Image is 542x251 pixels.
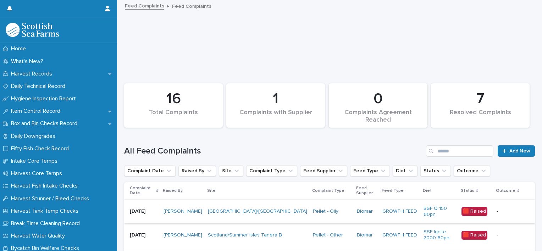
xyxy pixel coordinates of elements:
[312,187,344,195] p: Complaint Type
[300,165,347,177] button: Feed Supplier
[172,2,211,10] p: Feed Complaints
[424,229,456,241] a: SSF Ignite 2000 60pn
[498,145,535,157] a: Add New
[424,206,456,218] a: SSF Q 150 60pn
[357,232,373,238] a: Biomar
[8,233,71,239] p: Harvest Water Quality
[497,232,524,238] p: -
[313,208,338,214] a: Pellet - Oily
[8,120,83,127] p: Box and Bin Checks Record
[136,109,211,124] div: Total Complaints
[208,208,307,214] a: [GEOGRAPHIC_DATA]/[GEOGRAPHIC_DATA]
[350,165,390,177] button: Feed Type
[341,90,415,108] div: 0
[393,165,417,177] button: Diet
[8,208,84,214] p: Harvest Tank Temp Checks
[208,232,282,238] a: Scotland/Summer Isles Tanera B
[124,223,535,247] tr: [DATE][PERSON_NAME] Scotland/Summer Isles Tanera B Pellet - Other Biomar GROWTH FEED SSF Ignite 2...
[423,187,432,195] p: Diet
[238,90,313,108] div: 1
[382,232,417,238] a: GROWTH FEED
[8,220,85,227] p: Break Time Cleaning Record
[164,208,202,214] a: [PERSON_NAME]
[443,109,518,124] div: Resolved Complaints
[8,95,82,102] p: Hygiene Inspection Report
[443,90,518,108] div: 7
[8,158,63,164] p: Intake Core Temps
[509,149,530,154] span: Add New
[130,184,154,197] p: Complaint Date
[8,170,68,177] p: Harvest Core Temps
[163,187,183,195] p: Raised By
[454,165,490,177] button: Outcome
[357,208,373,214] a: Biomar
[382,208,417,214] a: GROWTH FEED
[461,207,487,216] div: 🟥 Raised
[164,232,202,238] a: [PERSON_NAME]
[341,109,415,124] div: Complaints Agreement Reached
[6,23,59,37] img: mMrefqRFQpe26GRNOUkG
[8,108,66,115] p: Item Control Record
[207,187,216,195] p: Site
[313,232,343,238] a: Pellet - Other
[8,45,32,52] p: Home
[130,232,158,238] p: [DATE]
[124,165,176,177] button: Complaint Date
[496,187,515,195] p: Outcome
[136,90,211,108] div: 16
[461,231,487,240] div: 🟥 Raised
[124,146,423,156] h1: All Feed Complaints
[356,184,377,197] p: Feed Supplier
[246,165,297,177] button: Complaint Type
[8,83,71,90] p: Daily Technical Record
[497,208,524,214] p: -
[382,187,404,195] p: Feed Type
[8,195,95,202] p: Harvest Stunner / Bleed Checks
[8,183,83,189] p: Harvest Fish Intake Checks
[8,133,61,140] p: Daily Downgrades
[8,58,49,65] p: What's New?
[420,165,451,177] button: Status
[124,200,535,223] tr: [DATE][PERSON_NAME] [GEOGRAPHIC_DATA]/[GEOGRAPHIC_DATA] Pellet - Oily Biomar GROWTH FEED SSF Q 15...
[219,165,243,177] button: Site
[8,71,58,77] p: Harvest Records
[125,1,164,10] a: Feed Complaints
[238,109,313,124] div: Complaints with Supplier
[178,165,216,177] button: Raised By
[426,145,493,157] input: Search
[8,145,74,152] p: Fifty Fish Check Record
[130,208,158,214] p: [DATE]
[461,187,474,195] p: Status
